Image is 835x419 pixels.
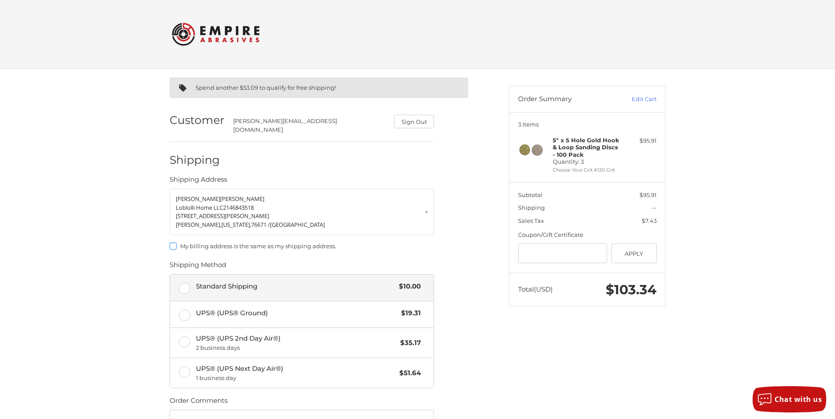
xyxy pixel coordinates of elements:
span: Subtotal [518,191,543,198]
button: Apply [611,243,657,263]
span: UPS® (UPS Next Day Air®) [196,364,395,382]
span: $7.43 [642,217,657,224]
legend: Shipping Method [170,260,226,274]
span: $35.17 [396,338,421,348]
div: [PERSON_NAME][EMAIL_ADDRESS][DOMAIN_NAME] [233,117,386,134]
span: Spend another $53.09 to qualify for free shipping! [195,84,336,91]
div: Coupon/Gift Certificate [518,231,657,239]
span: 2 business days [196,344,396,352]
span: -- [652,204,657,211]
h2: Shipping [170,153,221,167]
li: Choose Your Grit #120 Grit [553,166,620,174]
span: Loblolli Home LLC [176,204,223,211]
span: 1 business day [196,374,395,383]
button: Sign Out [394,115,434,128]
span: $19.31 [397,308,421,318]
img: Empire Abrasives [172,17,259,51]
span: 76671 / [251,221,270,229]
label: My billing address is the same as my shipping address. [170,243,434,250]
span: [US_STATE], [221,221,251,229]
span: $10.00 [394,282,421,292]
a: Edit Cart [612,95,657,104]
span: Total (USD) [518,285,553,293]
span: [GEOGRAPHIC_DATA] [270,221,325,229]
span: UPS® (UPS 2nd Day Air®) [196,334,396,352]
span: [PERSON_NAME] [220,195,264,203]
span: Standard Shipping [196,282,395,292]
a: Enter or select a different address [170,189,434,235]
span: $103.34 [606,282,657,298]
span: 2146843518 [223,204,254,211]
span: $51.64 [395,368,421,378]
h3: Order Summary [518,95,612,104]
h3: 3 Items [518,121,657,128]
span: [PERSON_NAME] [176,195,220,203]
span: Sales Tax [518,217,544,224]
legend: Shipping Address [170,175,227,189]
input: Gift Certificate or Coupon Code [518,243,608,263]
div: $95.91 [622,137,657,145]
button: Chat with us [753,386,826,412]
span: UPS® (UPS® Ground) [196,308,397,318]
span: Chat with us [775,394,822,404]
h4: Quantity: 3 [553,137,620,165]
span: Shipping [518,204,545,211]
legend: Order Comments [170,396,227,410]
span: [STREET_ADDRESS][PERSON_NAME] [176,212,269,220]
span: $95.91 [640,191,657,198]
span: [PERSON_NAME], [176,221,221,229]
strong: 5" x 5 Hole Gold Hook & Loop Sanding Discs - 100 Pack [553,137,619,158]
h2: Customer [170,113,224,127]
